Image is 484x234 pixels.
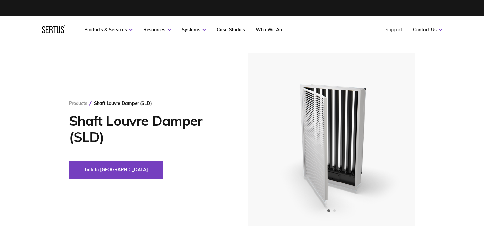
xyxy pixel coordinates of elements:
[182,27,206,33] a: Systems
[217,27,245,33] a: Case Studies
[69,113,229,145] h1: Shaft Louvre Damper (SLD)
[413,27,442,33] a: Contact Us
[386,27,402,33] a: Support
[69,161,163,179] button: Talk to [GEOGRAPHIC_DATA]
[84,27,133,33] a: Products & Services
[256,27,283,33] a: Who We Are
[69,101,87,106] a: Products
[333,209,336,212] span: Go to slide 2
[143,27,171,33] a: Resources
